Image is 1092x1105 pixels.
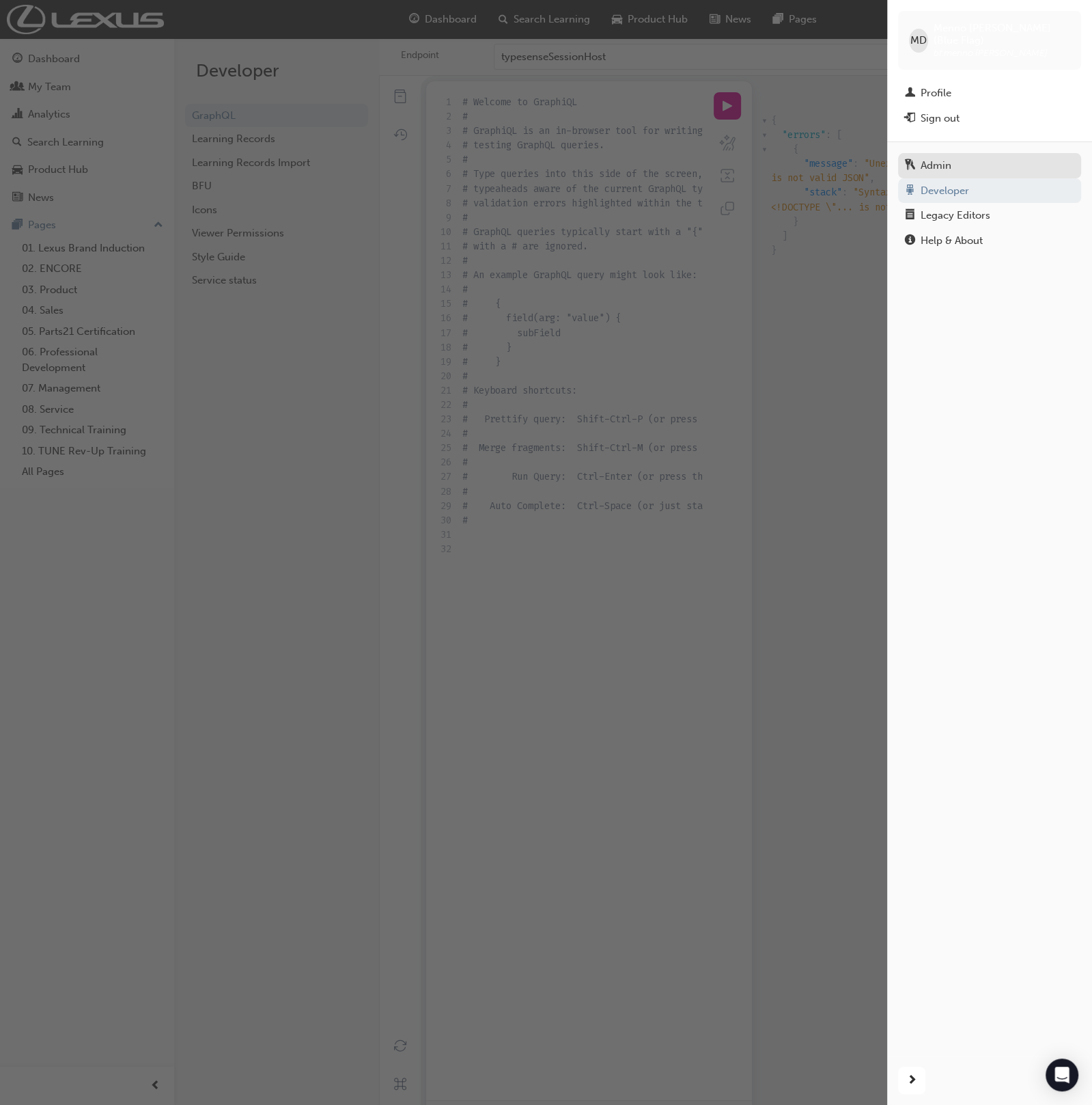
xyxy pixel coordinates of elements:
[898,153,1081,178] a: Admin
[921,111,960,126] div: Sign out
[921,85,951,101] div: Profile
[921,233,983,249] div: Help & About
[934,22,1070,46] span: Menno [PERSON_NAME] (Blue Flag)
[905,113,915,125] span: exit-icon
[934,47,1048,59] span: bf.menno.[PERSON_NAME]
[898,81,1081,106] a: Profile
[898,178,1081,204] a: Developer
[905,235,915,247] span: info-icon
[905,185,915,197] span: robot-icon
[905,160,915,172] span: keys-icon
[898,203,1081,228] a: Legacy Editors
[907,1072,917,1089] span: next-icon
[910,33,927,49] span: MD
[898,106,1081,131] button: Sign out
[921,158,951,174] div: Admin
[921,208,990,223] div: Legacy Editors
[898,228,1081,254] a: Help & About
[905,210,915,222] span: notepad-icon
[905,87,915,100] span: man-icon
[1046,1059,1078,1091] div: Open Intercom Messenger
